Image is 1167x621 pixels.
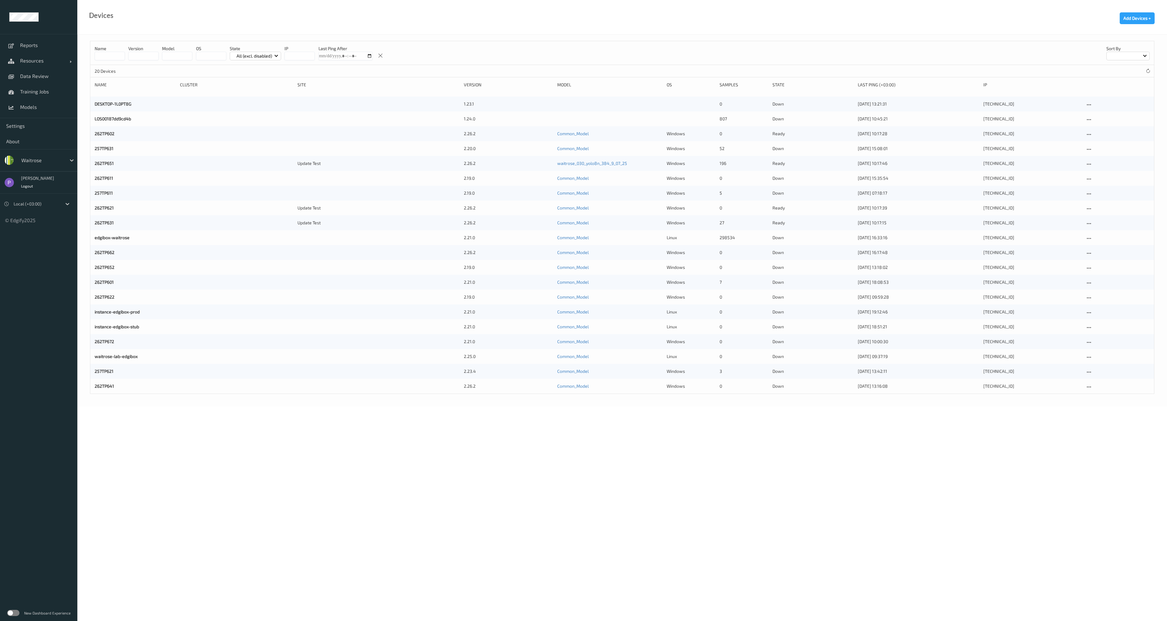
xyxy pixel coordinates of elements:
a: edgibox-waitrose [95,235,130,240]
button: Add Devices + [1120,12,1155,24]
a: 262TP601 [95,279,114,285]
p: ready [772,220,853,226]
div: [TECHNICAL_ID] [983,279,1080,285]
p: State [230,45,281,52]
div: [DATE] 13:21:31 [858,101,979,107]
a: Common_Model [557,146,589,151]
div: 27 [720,220,768,226]
div: 3 [720,368,768,374]
a: 257TP621 [95,369,113,374]
a: 257TP611 [95,190,113,196]
div: Name [95,82,176,88]
div: [DATE] 10:00:30 [858,339,979,345]
a: 262TP622 [95,294,114,300]
div: 2.19.0 [464,264,553,270]
div: [DATE] 10:45:21 [858,116,979,122]
p: All (excl. disabled) [234,53,274,59]
p: down [772,145,853,152]
a: 262TP631 [95,220,114,225]
div: [DATE] 18:08:53 [858,279,979,285]
p: version [128,45,159,52]
p: windows [667,160,715,166]
div: 0 [720,101,768,107]
div: 2.26.2 [464,160,553,166]
div: [DATE] 16:17:48 [858,249,979,256]
div: 2.26.2 [464,383,553,389]
div: 2.26.2 [464,131,553,137]
div: 196 [720,160,768,166]
p: windows [667,294,715,300]
div: 0 [720,294,768,300]
a: Common_Model [557,324,589,329]
div: [DATE] 16:33:16 [858,235,979,241]
div: [DATE] 15:08:01 [858,145,979,152]
a: 262TP662 [95,250,114,255]
div: [TECHNICAL_ID] [983,160,1080,166]
a: Common_Model [557,383,589,389]
a: 262TP621 [95,205,114,210]
div: [TECHNICAL_ID] [983,368,1080,374]
div: [DATE] 18:51:21 [858,324,979,330]
div: [TECHNICAL_ID] [983,101,1080,107]
div: 2.20.0 [464,145,553,152]
p: down [772,324,853,330]
a: waitrose_030_yolo8n_384_9_07_25 [557,161,627,166]
a: instance-edgibox-prod [95,309,140,314]
div: 1.23.1 [464,101,553,107]
p: windows [667,175,715,181]
div: Model [557,82,662,88]
p: windows [667,220,715,226]
p: windows [667,339,715,345]
p: windows [667,205,715,211]
p: linux [667,324,715,330]
a: Common_Model [557,235,589,240]
div: 52 [720,145,768,152]
a: Common_Model [557,175,589,181]
div: 2.21.0 [464,279,553,285]
a: Common_Model [557,190,589,196]
div: ip [983,82,1080,88]
div: version [464,82,553,88]
a: Common_Model [557,265,589,270]
div: 2.26.2 [464,249,553,256]
div: 2.25.0 [464,353,553,360]
div: [TECHNICAL_ID] [983,145,1080,152]
div: [DATE] 09:59:28 [858,294,979,300]
a: waitrose-lab-edgibox [95,354,138,359]
a: Common_Model [557,131,589,136]
div: 0 [720,175,768,181]
div: [DATE] 19:12:46 [858,309,979,315]
div: 2.21.0 [464,235,553,241]
p: Last Ping After [318,45,373,52]
div: [TECHNICAL_ID] [983,235,1080,241]
div: 2.21.0 [464,309,553,315]
p: windows [667,249,715,256]
div: Devices [89,12,113,19]
a: 262TP602 [95,131,114,136]
a: LOS00187dd9cd4b [95,116,131,121]
p: linux [667,235,715,241]
p: down [772,368,853,374]
div: 7 [720,279,768,285]
div: [DATE] 10:17:39 [858,205,979,211]
a: Common_Model [557,339,589,344]
div: [DATE] 13:18:02 [858,264,979,270]
div: 2.26.2 [464,220,553,226]
div: Update Test [297,205,460,211]
a: Common_Model [557,250,589,255]
a: 257TP631 [95,146,113,151]
div: [TECHNICAL_ID] [983,264,1080,270]
div: [DATE] 09:37:19 [858,353,979,360]
div: [TECHNICAL_ID] [983,353,1080,360]
div: 2.21.0 [464,324,553,330]
div: 0 [720,324,768,330]
p: model [162,45,192,52]
div: [DATE] 07:18:17 [858,190,979,196]
p: down [772,175,853,181]
a: Common_Model [557,279,589,285]
div: 1.24.0 [464,116,553,122]
p: ready [772,160,853,166]
p: windows [667,368,715,374]
div: Update Test [297,220,460,226]
p: down [772,101,853,107]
